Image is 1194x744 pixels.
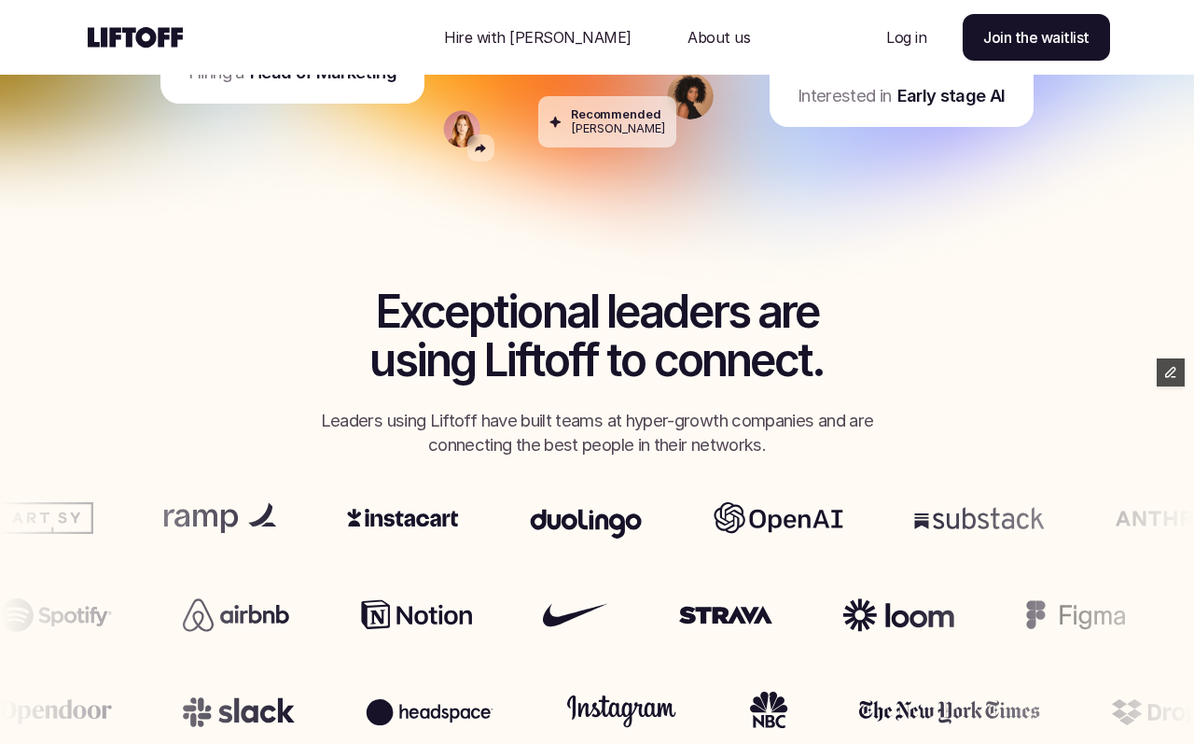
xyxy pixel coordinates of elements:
[308,409,886,457] p: Leaders using Liftoff have built teams at hyper-growth companies and are connecting the best peop...
[188,61,244,85] p: Hiring a
[897,84,1006,108] p: Early stage AI
[252,288,942,386] h2: Exceptional leaders are using Liftoff to connect.
[665,15,772,60] a: Nav Link
[983,26,1090,49] p: Join the waitlist
[798,84,892,108] p: Interested in
[250,61,396,85] p: Head of Marketing
[864,15,949,60] a: Nav Link
[687,26,750,49] p: About us
[571,107,661,121] p: Recommended
[571,121,665,135] p: [PERSON_NAME]
[1157,358,1185,386] button: Edit Framer Content
[886,26,926,49] p: Log in
[444,26,632,49] p: Hire with [PERSON_NAME]
[422,15,654,60] a: Nav Link
[963,14,1110,61] a: Join the waitlist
